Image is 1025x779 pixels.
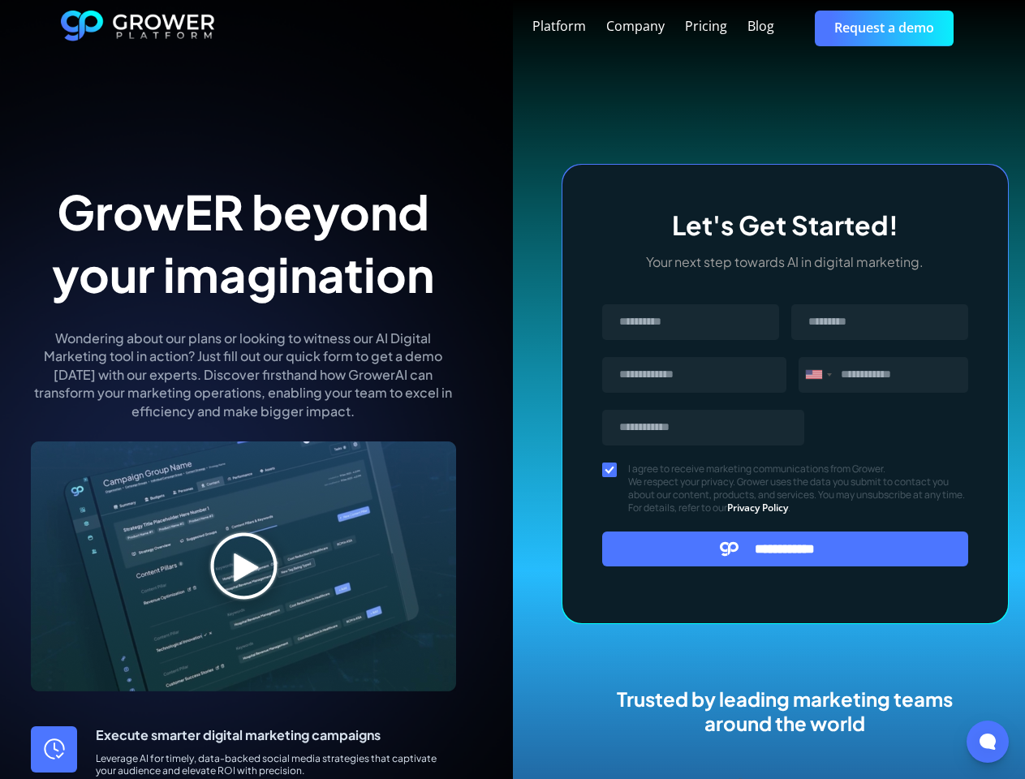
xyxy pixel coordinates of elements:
[96,726,456,744] p: Execute smarter digital marketing campaigns
[685,19,727,34] div: Pricing
[602,209,969,240] h3: Let's Get Started!
[597,686,973,735] h2: Trusted by leading marketing teams around the world
[61,11,215,46] a: home
[727,501,788,514] a: Privacy Policy
[747,19,774,34] div: Blog
[628,463,969,514] span: I agree to receive marketing communications from Grower. We respect your privacy. Grower uses the...
[532,19,586,34] div: Platform
[532,17,586,37] a: Platform
[799,358,837,392] div: United States: +1
[602,304,969,566] form: Message
[96,752,456,777] div: Leverage AI for timely, data-backed social media strategies that captivate your audience and elev...
[685,17,727,37] a: Pricing
[606,19,665,34] div: Company
[31,329,456,420] p: Wondering about our plans or looking to witness our AI Digital Marketing tool in action? Just fil...
[31,180,456,305] h1: GrowER beyond your imagination
[602,253,969,271] p: Your next step towards AI in digital marketing.
[31,441,456,691] img: digital marketing tools
[815,11,954,45] a: Request a demo
[747,17,774,37] a: Blog
[606,17,665,37] a: Company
